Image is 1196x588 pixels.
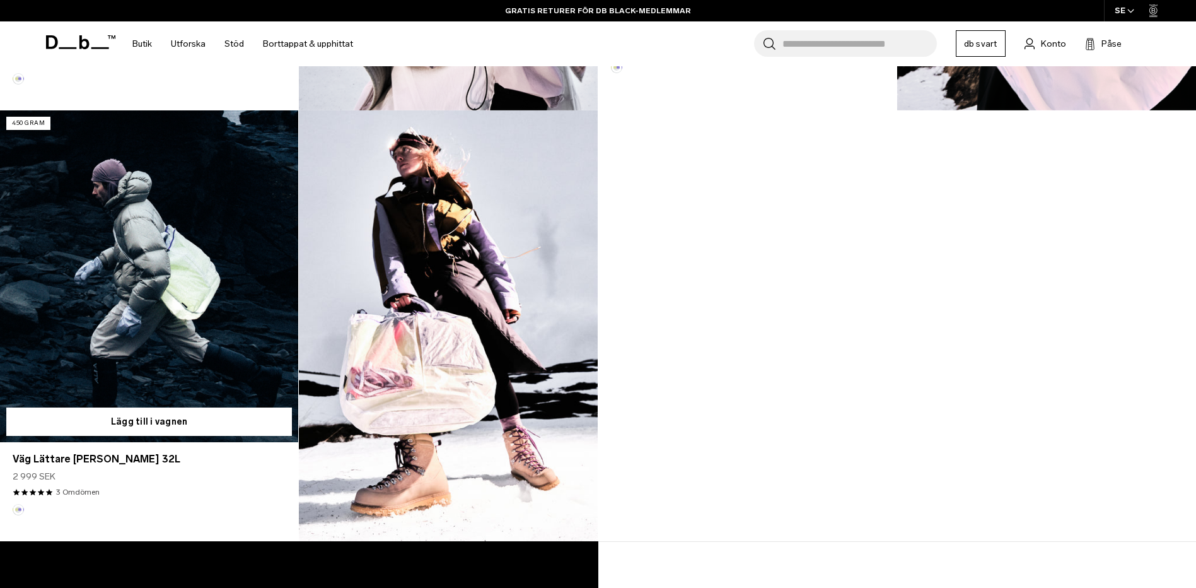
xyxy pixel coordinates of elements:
[956,30,1006,57] a: db svart
[6,117,50,130] p: 450 gram
[132,21,152,66] a: Butik
[224,21,244,66] a: Stöd
[299,110,598,541] img: Bild av innehållsblock
[6,408,292,436] button: Lägg till i vagnen
[611,62,622,73] button: Polarsken
[171,21,206,66] a: Utforska
[263,21,353,66] a: Borttappat & upphittat
[1085,36,1122,51] button: Påse
[1025,36,1066,51] a: Konto
[1115,6,1125,16] font: SE
[13,73,24,85] button: Polarsken
[123,21,363,66] nav: Huvudnavigering
[1101,37,1122,50] span: Påse
[56,486,100,498] a: 3 omdömen
[13,470,55,483] span: 2 999 SEK
[13,504,24,515] button: Polarsken
[1041,37,1066,50] span: Konto
[13,452,286,467] a: Väg Lättare [PERSON_NAME] 32L
[505,5,691,16] a: GRATIS RETURER FÖR DB BLACK-MEDLEMMAR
